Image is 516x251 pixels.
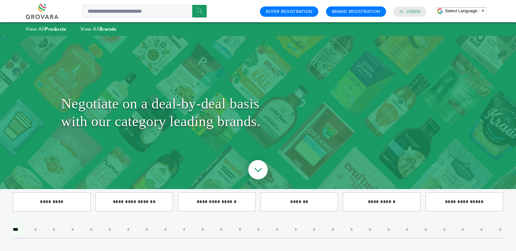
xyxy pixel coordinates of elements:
img: ourBrandsHeroArrow.png [241,154,275,188]
strong: Brands [100,26,116,32]
a: View AllProducts [26,26,66,32]
a: Buyer Registration [266,9,313,15]
span: Select Language [445,8,477,13]
strong: Products [45,26,66,32]
span: ▼ [481,8,485,13]
a: Brand Registration [332,9,380,15]
input: Search a product or brand... [83,5,207,18]
a: View AllBrands [81,26,117,32]
a: Login [406,9,421,15]
a: Select Language​ [445,8,485,13]
h1: Negotiate on a deal-by-deal basis with our category leading brands. [61,52,455,173]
